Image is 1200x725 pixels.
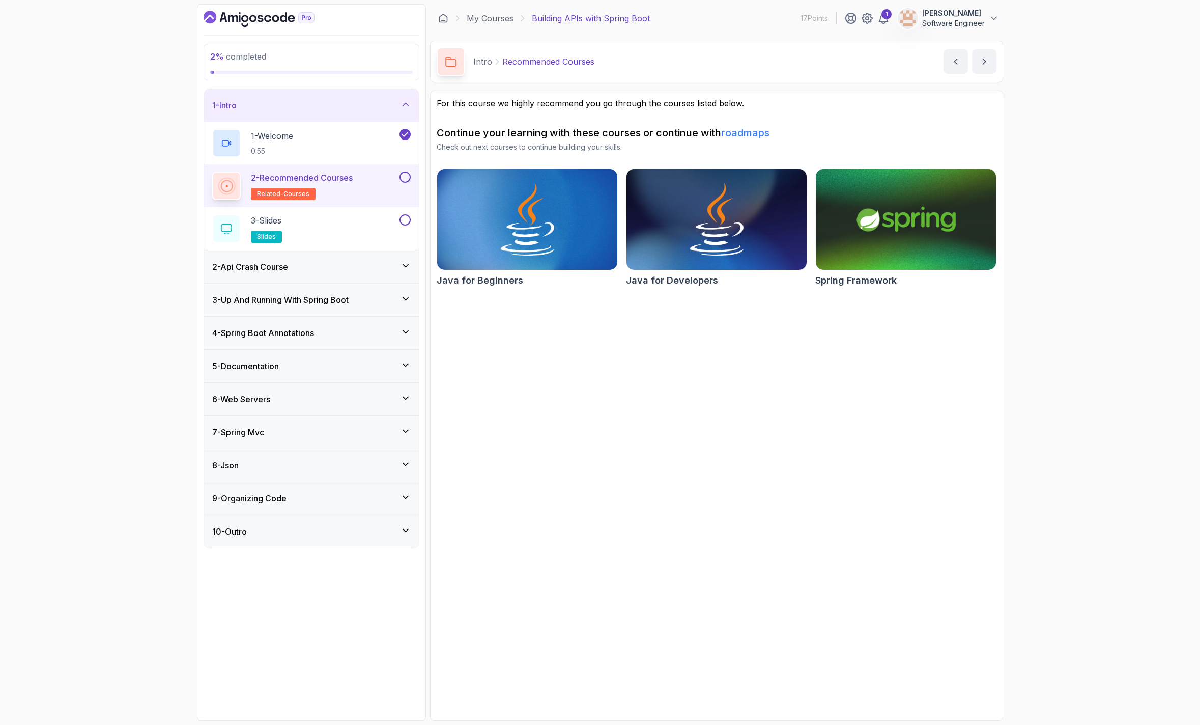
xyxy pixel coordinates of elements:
[815,169,996,288] a: Spring Framework cardSpring Framework
[204,284,419,316] button: 3-Up And Running With Spring Boot
[212,172,411,200] button: 2-Recommended Coursesrelated-courses
[204,515,419,548] button: 10-Outro
[437,273,523,288] h2: Java for Beginners
[437,169,617,270] img: Java for Beginners card
[877,12,890,24] a: 1
[467,12,513,24] a: My Courses
[210,51,224,62] span: 2 %
[212,129,411,157] button: 1-Welcome0:55
[204,350,419,382] button: 5-Documentation
[212,360,279,372] h3: 5 - Documentation
[898,9,918,28] img: user profile image
[212,261,288,273] h3: 2 - Api Crash Course
[437,97,996,109] p: For this course we highly recommend you go through the courses listed below.
[257,190,309,198] span: related-courses
[473,55,492,68] p: Intro
[881,9,892,19] div: 1
[212,327,314,339] h3: 4 - Spring Boot Annotations
[204,11,338,27] a: Dashboard
[801,13,828,23] p: 17 Points
[437,142,996,152] p: Check out next courses to continue building your skills.
[204,89,419,122] button: 1-Intro
[204,250,419,283] button: 2-Api Crash Course
[815,273,897,288] h2: Spring Framework
[922,18,985,29] p: Software Engineer
[502,55,594,68] p: Recommended Courses
[532,12,650,24] p: Building APIs with Spring Boot
[437,169,618,288] a: Java for Beginners cardJava for Beginners
[626,169,807,288] a: Java for Developers cardJava for Developers
[626,273,718,288] h2: Java for Developers
[212,525,247,538] h3: 10 - Outro
[972,49,996,74] button: next content
[212,426,264,438] h3: 7 - Spring Mvc
[898,8,999,29] button: user profile image[PERSON_NAME]Software Engineer
[210,51,266,62] span: completed
[251,130,293,142] p: 1 - Welcome
[251,214,281,227] p: 3 - Slides
[721,127,769,139] a: roadmaps
[212,492,287,505] h3: 9 - Organizing Code
[944,49,968,74] button: previous content
[257,233,276,241] span: slides
[212,393,270,405] h3: 6 - Web Servers
[626,169,807,270] img: Java for Developers card
[212,459,239,471] h3: 8 - Json
[437,126,996,140] h2: Continue your learning with these courses or continue with
[204,317,419,349] button: 4-Spring Boot Annotations
[212,294,349,306] h3: 3 - Up And Running With Spring Boot
[438,13,448,23] a: Dashboard
[251,146,293,156] p: 0:55
[922,8,985,18] p: [PERSON_NAME]
[212,99,237,111] h3: 1 - Intro
[811,166,1001,272] img: Spring Framework card
[204,416,419,449] button: 7-Spring Mvc
[251,172,353,184] p: 2 - Recommended Courses
[212,214,411,243] button: 3-Slidesslides
[204,449,419,482] button: 8-Json
[204,482,419,515] button: 9-Organizing Code
[204,383,419,415] button: 6-Web Servers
